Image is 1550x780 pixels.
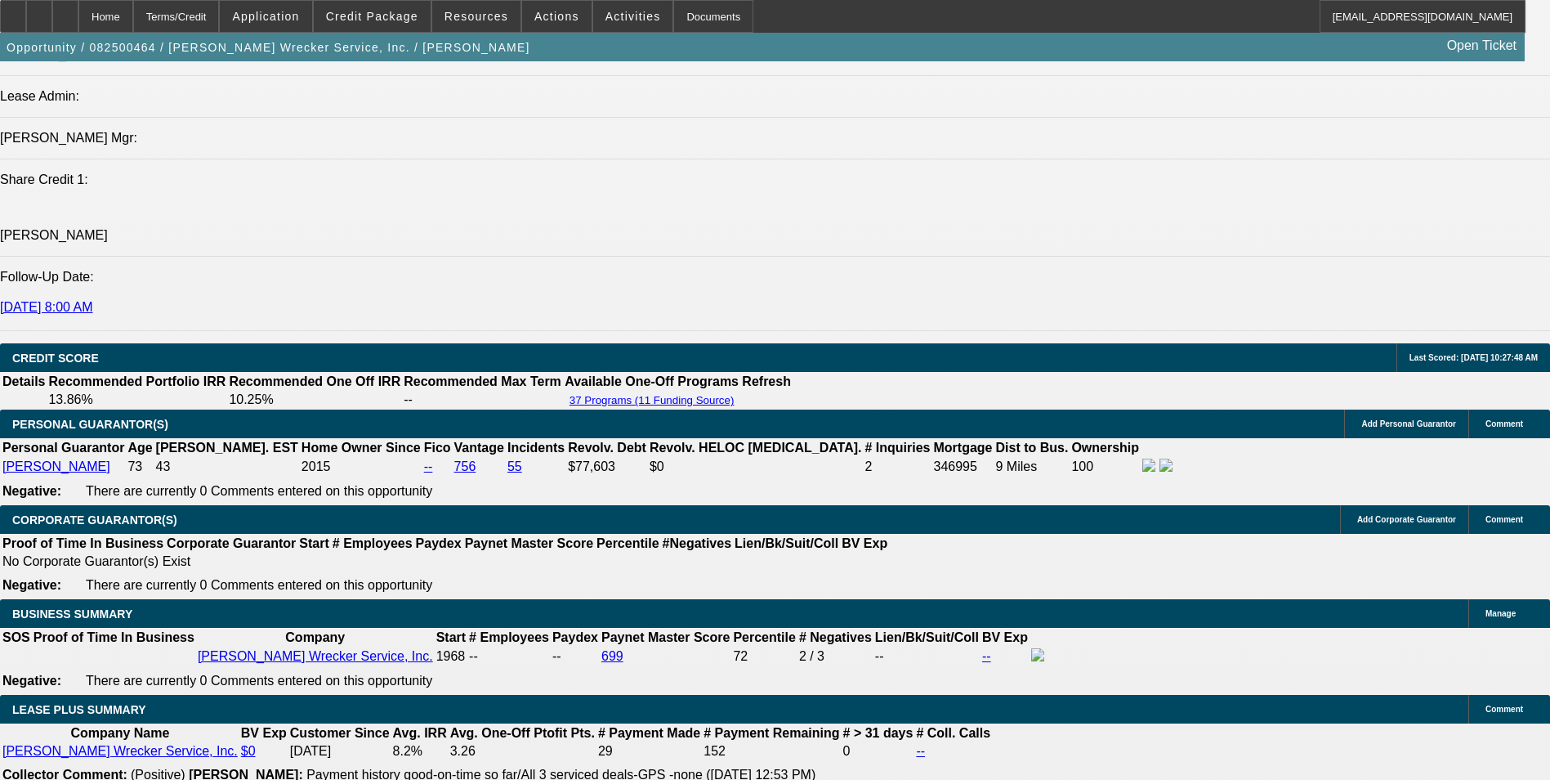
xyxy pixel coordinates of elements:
[289,743,391,760] td: [DATE]
[598,726,700,740] b: # Payment Made
[933,458,994,476] td: 346995
[864,441,930,455] b: # Inquiries
[70,726,169,740] b: Company Name
[1071,441,1139,455] b: Ownership
[2,374,46,390] th: Details
[454,459,476,473] a: 756
[663,536,732,550] b: #Negatives
[449,743,596,760] td: 3.26
[601,649,623,663] a: 699
[198,649,433,663] a: [PERSON_NAME] Wrecker Service, Inc.
[454,441,504,455] b: Vantage
[12,703,146,716] span: LEASE PLUS SUMMARY
[302,441,421,455] b: Home Owner Since
[285,630,345,644] b: Company
[2,484,61,498] b: Negative:
[302,459,331,473] span: 2015
[7,41,530,54] span: Opportunity / 082500464 / [PERSON_NAME] Wrecker Service, Inc. / [PERSON_NAME]
[432,1,520,32] button: Resources
[86,674,432,688] span: There are currently 0 Comments entered on this opportunity
[12,352,99,365] span: CREDIT SCORE
[799,649,872,664] div: 2 / 3
[507,459,522,473] a: 55
[995,458,1070,476] td: 9 Miles
[2,744,238,758] a: [PERSON_NAME] Wrecker Service, Inc.
[1485,705,1523,714] span: Comment
[290,726,390,740] b: Customer Since
[1441,32,1523,60] a: Open Ticket
[916,726,990,740] b: # Coll. Calls
[424,459,433,473] a: --
[1159,459,1173,472] img: linkedin-icon.png
[864,458,931,476] td: 2
[228,374,401,390] th: Recommended One Off IRR
[1485,515,1523,524] span: Comment
[228,392,401,408] td: 10.25%
[12,418,168,431] span: PERSONAL GUARANTOR(S)
[842,536,887,550] b: BV Exp
[416,536,462,550] b: Paydex
[469,649,478,663] span: --
[444,10,508,23] span: Resources
[299,536,328,550] b: Start
[1031,648,1044,661] img: facebook-icon.png
[12,607,132,621] span: BUSINESS SUMMARY
[605,10,661,23] span: Activities
[33,630,195,646] th: Proof of Time In Business
[741,374,792,390] th: Refresh
[1070,458,1140,476] td: 100
[567,458,647,476] td: $77,603
[392,743,448,760] td: 8.2%
[799,630,872,644] b: # Negatives
[167,536,296,550] b: Corporate Guarantor
[875,630,979,644] b: Lien/Bk/Suit/Coll
[86,484,432,498] span: There are currently 0 Comments entered on this opportunity
[874,648,980,666] td: --
[982,649,991,663] a: --
[403,374,562,390] th: Recommended Max Term
[127,458,153,476] td: 73
[601,630,730,644] b: Paynet Master Score
[220,1,311,32] button: Application
[596,536,659,550] b: Percentile
[424,441,451,455] b: Fico
[2,674,61,688] b: Negative:
[2,536,164,552] th: Proof of Time In Business
[155,458,299,476] td: 43
[597,743,701,760] td: 29
[2,630,31,646] th: SOS
[1485,609,1516,618] span: Manage
[1485,419,1523,428] span: Comment
[2,554,895,570] td: No Corporate Guarantor(s) Exist
[47,392,226,408] td: 13.86%
[47,374,226,390] th: Recommended Portfolio IRR
[649,458,863,476] td: $0
[733,649,795,664] div: 72
[843,726,913,740] b: # > 31 days
[552,648,599,666] td: --
[241,726,287,740] b: BV Exp
[522,1,592,32] button: Actions
[314,1,431,32] button: Credit Package
[127,441,152,455] b: Age
[552,630,598,644] b: Paydex
[1357,515,1456,524] span: Add Corporate Guarantor
[333,536,413,550] b: # Employees
[982,630,1028,644] b: BV Exp
[86,578,432,592] span: There are currently 0 Comments entered on this opportunity
[465,536,593,550] b: Paynet Master Score
[703,743,840,760] td: 152
[650,441,862,455] b: Revolv. HELOC [MEDICAL_DATA].
[2,578,61,592] b: Negative:
[1409,353,1538,362] span: Last Scored: [DATE] 10:27:48 AM
[1361,419,1456,428] span: Add Personal Guarantor
[534,10,579,23] span: Actions
[469,630,549,644] b: # Employees
[12,513,177,527] span: CORPORATE GUARANTOR(S)
[593,1,673,32] button: Activities
[564,374,740,390] th: Available One-Off Programs
[735,536,838,550] b: Lien/Bk/Suit/Coll
[232,10,299,23] span: Application
[934,441,993,455] b: Mortgage
[450,726,595,740] b: Avg. One-Off Ptofit Pts.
